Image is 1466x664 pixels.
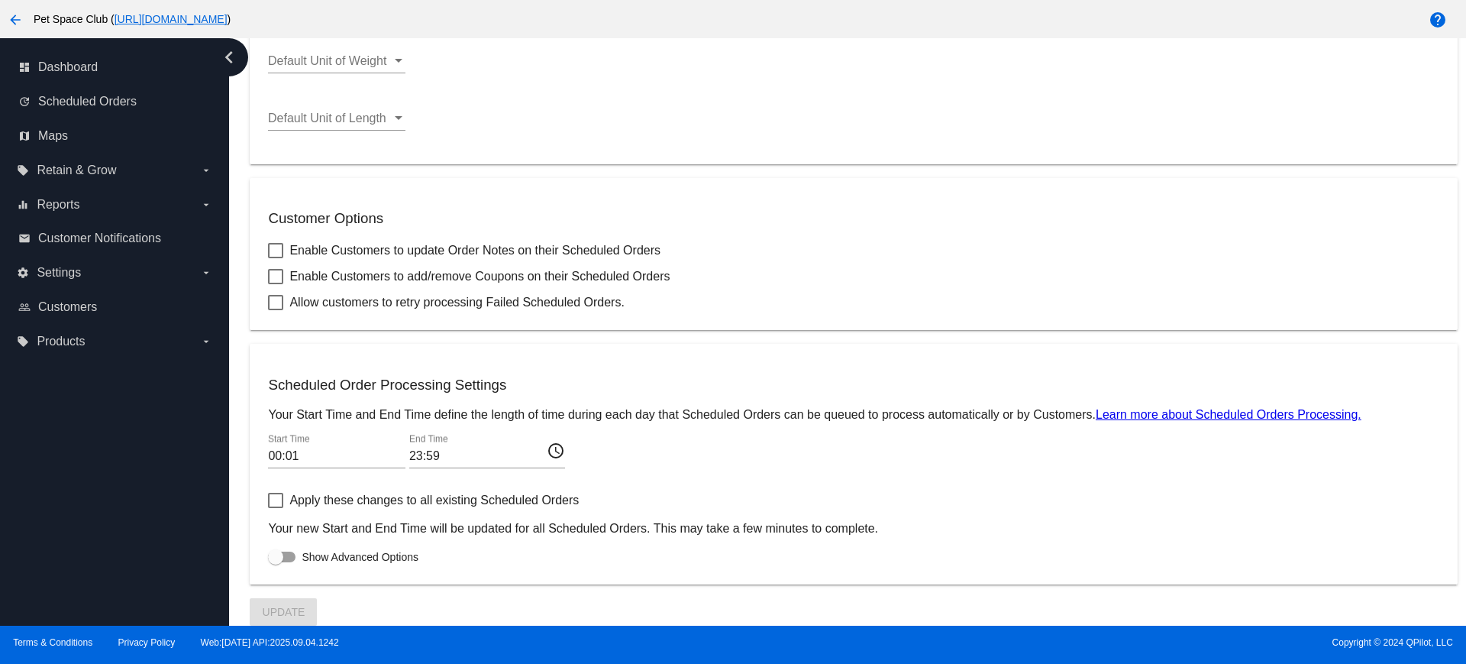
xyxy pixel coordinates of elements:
span: Apply these changes to all existing Scheduled Orders [289,491,579,510]
i: equalizer [17,199,29,211]
span: Enable Customers to update Order Notes on their Scheduled Orders [289,241,660,260]
i: local_offer [17,164,29,177]
mat-select: Default Unit of Length [268,112,405,125]
a: email Customer Notifications [18,226,212,251]
i: arrow_drop_down [200,335,212,348]
i: dashboard [18,61,31,73]
i: arrow_drop_down [200,164,212,177]
span: Enable Customers to add/remove Coupons on their Scheduled Orders [289,267,670,286]
a: Web:[DATE] API:2025.09.04.1242 [201,637,339,648]
h3: Scheduled Order Processing Settings [268,377,1439,394]
span: Default Unit of Length [268,112,386,125]
span: Show Advanced Options [302,549,418,565]
span: Allow customers to retry processing Failed Scheduled Orders. [289,293,624,312]
span: Products [37,335,85,348]
span: Dashboard [38,60,98,74]
i: people_outline [18,301,31,313]
span: Customers [38,300,97,314]
i: arrow_drop_down [200,199,212,211]
span: Default Unit of Weight [268,54,386,67]
a: map Maps [18,124,212,148]
i: email [18,232,31,245]
span: Copyright © 2024 QPilot, LLC [746,637,1453,648]
mat-select: Default Unit of Weight [268,54,405,68]
h3: Customer Options [268,210,1439,227]
span: Reports [37,198,79,212]
input: End Time [409,449,547,463]
mat-icon: help [1429,11,1447,29]
span: Scheduled Orders [38,95,137,109]
i: update [18,96,31,108]
i: local_offer [17,335,29,348]
i: settings [17,267,29,279]
span: Retain & Grow [37,164,116,177]
a: update Scheduled Orders [18,89,212,114]
p: Your Start Time and End Time define the length of time during each day that Scheduled Orders can ... [268,408,1439,422]
mat-icon: arrow_back [6,11,24,29]
a: people_outline Customers [18,295,212,319]
a: Learn more about Scheduled Orders Processing. [1096,408,1361,421]
span: Customer Notifications [38,232,161,245]
i: map [18,130,31,142]
i: arrow_drop_down [200,267,212,279]
a: Terms & Conditions [13,637,92,648]
span: Maps [38,129,68,143]
a: Privacy Policy [118,637,176,648]
p: Your new Start and End Time will be updated for all Scheduled Orders. This may take a few minutes... [268,522,1439,536]
span: Update [263,606,305,618]
span: Settings [37,266,81,280]
input: Start Time [268,449,405,463]
i: chevron_left [217,45,241,70]
a: dashboard Dashboard [18,55,212,79]
a: [URL][DOMAIN_NAME] [115,13,228,25]
button: Update [250,598,317,626]
mat-icon: access_time [547,441,565,459]
span: Pet Space Club ( ) [34,13,231,25]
